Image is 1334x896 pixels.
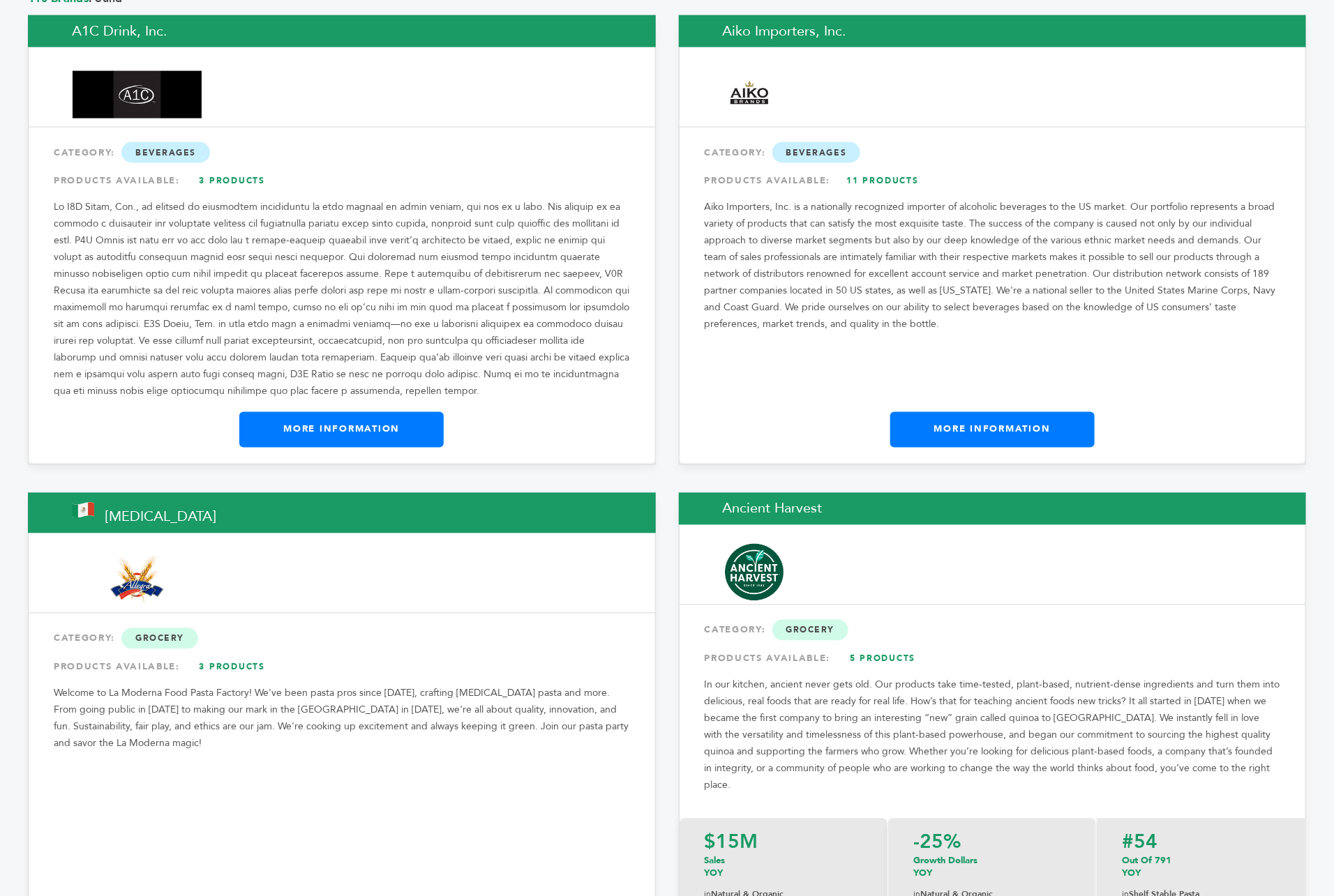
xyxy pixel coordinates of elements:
p: -25% [913,833,1071,852]
p: Aiko Importers, Inc. is a nationally recognized importer of alcoholic beverages to the US market.... [705,199,1281,333]
h2: [MEDICAL_DATA] [28,493,656,533]
h2: A1C Drink, Inc. [28,15,656,47]
a: 5 Products [834,646,931,671]
div: CATEGORY: [705,140,1281,165]
span: YOY [913,867,932,880]
img: A1C Drink, Inc. [73,71,202,119]
a: More Information [239,412,444,447]
div: CATEGORY: [54,626,630,651]
h2: Aiko Importers, Inc. [679,15,1307,47]
p: Lo I8D Sitam, Con., ad elitsed do eiusmodtem incididuntu la etdo magnaal en admin veniam, qui nos... [54,199,630,400]
span: YOY [1122,867,1141,880]
div: PRODUCTS AVAILABLE: [705,646,1281,671]
a: 11 Products [834,169,931,194]
img: Ancient Harvest [723,542,785,602]
p: $15M [705,833,863,852]
div: CATEGORY: [54,140,630,165]
div: PRODUCTS AVAILABLE: [705,169,1281,194]
img: Aiko Importers, Inc. [723,65,777,124]
a: 3 Products [183,169,281,194]
p: Growth Dollars [913,855,1071,880]
span: Grocery [772,620,849,641]
h2: Ancient Harvest [679,493,1307,525]
span: Beverages [772,142,861,163]
span: YOY [705,867,724,880]
span: Beverages [121,142,210,163]
div: PRODUCTS AVAILABLE: [54,169,630,194]
img: This brand is from Mexico (MX) [72,503,94,518]
img: Allegra [73,556,202,604]
p: In our kitchen, ancient never gets old. Our products take time-tested, plant-based, nutrient-dens... [705,677,1281,794]
p: Welcome to La Moderna Food Pasta Factory! We've been pasta pros since [DATE], crafting [MEDICAL_D... [54,685,630,752]
p: Sales [705,855,863,880]
p: Out of 791 [1122,855,1280,880]
div: CATEGORY: [705,618,1281,643]
a: 3 Products [183,655,281,680]
div: PRODUCTS AVAILABLE: [54,655,630,680]
a: More Information [890,412,1095,447]
p: #54 [1122,833,1280,852]
span: Grocery [121,628,198,649]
